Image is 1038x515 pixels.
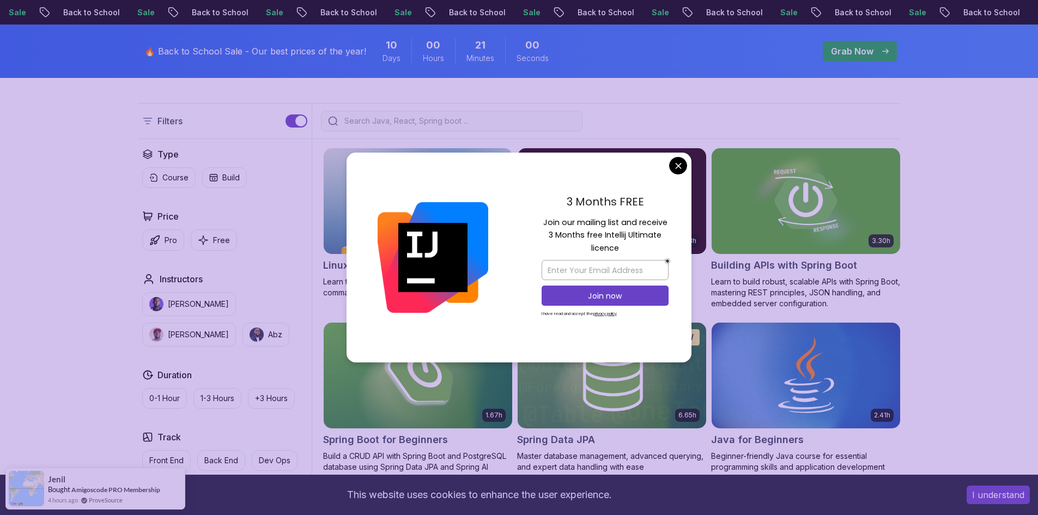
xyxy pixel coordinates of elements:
button: Accept cookies [967,486,1030,504]
p: 0-1 Hour [149,393,180,404]
p: Sale [767,7,802,18]
p: Back to School [564,7,639,18]
div: This website uses cookies to enhance the user experience. [8,483,950,507]
p: 2.41h [874,411,890,420]
p: Filters [157,114,183,128]
p: Back to School [693,7,767,18]
p: Master database management, advanced querying, and expert data handling with ease [517,451,707,472]
img: Java for Beginners card [712,323,900,428]
h2: Type [157,148,179,161]
p: 1.67h [485,411,502,420]
p: Back to School [436,7,510,18]
a: Amigoscode PRO Membership [71,486,160,494]
img: Spring Boot for Beginners card [324,323,512,428]
input: Search Java, React, Spring boot ... [342,116,575,126]
span: 21 Minutes [475,38,485,53]
p: Sale [896,7,931,18]
a: ProveSource [89,495,123,505]
p: Sale [639,7,673,18]
p: 3.30h [872,237,890,245]
button: Free [191,229,237,251]
p: Front End [149,455,184,466]
p: Back to School [950,7,1024,18]
img: Spring Data JPA card [518,323,706,428]
p: 6.65h [678,411,696,420]
button: Build [202,167,247,188]
h2: Duration [157,368,192,381]
span: Days [383,53,400,64]
a: Advanced Spring Boot card5.18hAdvanced Spring BootDive deep into Spring Boot with our advanced co... [517,148,707,309]
p: Sale [253,7,288,18]
a: Spring Data JPA card6.65hNEWSpring Data JPAMaster database management, advanced querying, and exp... [517,322,707,472]
h2: Price [157,210,179,223]
button: 1-3 Hours [193,388,241,409]
p: 🔥 Back to School Sale - Our best prices of the year! [144,45,366,58]
img: instructor img [149,328,163,342]
span: Jenil [48,475,65,484]
p: [PERSON_NAME] [168,299,229,310]
p: [PERSON_NAME] [168,329,229,340]
button: Front End [142,450,191,471]
p: Learn the fundamentals of Linux and how to use the command line [323,276,513,298]
span: Minutes [466,53,494,64]
button: instructor imgAbz [242,323,289,347]
button: +3 Hours [248,388,295,409]
button: instructor img[PERSON_NAME] [142,292,236,316]
h2: Spring Boot for Beginners [323,432,448,447]
p: Back to School [307,7,381,18]
p: Sale [510,7,545,18]
p: Build a CRUD API with Spring Boot and PostgreSQL database using Spring Data JPA and Spring AI [323,451,513,472]
p: Back to School [50,7,124,18]
button: Dev Ops [252,450,298,471]
p: Learn to build robust, scalable APIs with Spring Boot, mastering REST principles, JSON handling, ... [711,276,901,309]
span: 10 Days [386,38,397,53]
p: Build [222,172,240,183]
span: Seconds [517,53,549,64]
span: 4 hours ago [48,495,78,505]
img: provesource social proof notification image [9,471,44,506]
p: Back to School [822,7,896,18]
p: Back End [204,455,238,466]
span: Hours [423,53,444,64]
p: Grab Now [831,45,873,58]
p: Free [213,235,230,246]
img: instructor img [149,297,163,311]
p: 1-3 Hours [201,393,234,404]
img: Linux Fundamentals card [324,148,512,254]
a: Spring Boot for Beginners card1.67hNEWSpring Boot for BeginnersBuild a CRUD API with Spring Boot ... [323,322,513,472]
p: Sale [124,7,159,18]
h2: Instructors [160,272,203,286]
button: 0-1 Hour [142,388,187,409]
p: Beginner-friendly Java course for essential programming skills and application development [711,451,901,472]
p: Course [162,172,189,183]
p: Abz [268,329,282,340]
button: Pro [142,229,184,251]
h2: Track [157,431,181,444]
p: Sale [381,7,416,18]
h2: Java for Beginners [711,432,804,447]
span: 0 Seconds [525,38,539,53]
h2: Spring Data JPA [517,432,595,447]
button: Course [142,167,196,188]
img: Advanced Spring Boot card [518,148,706,254]
button: Back End [197,450,245,471]
a: Java for Beginners card2.41hJava for BeginnersBeginner-friendly Java course for essential program... [711,322,901,472]
p: Pro [165,235,177,246]
p: +3 Hours [255,393,288,404]
h2: Linux Fundamentals [323,258,420,273]
span: Bought [48,485,70,494]
span: 0 Hours [426,38,440,53]
a: Building APIs with Spring Boot card3.30hBuilding APIs with Spring BootLearn to build robust, scal... [711,148,901,309]
h2: Building APIs with Spring Boot [711,258,857,273]
button: instructor img[PERSON_NAME] [142,323,236,347]
p: Back to School [179,7,253,18]
img: instructor img [250,328,264,342]
a: Linux Fundamentals card6.00hLinux FundamentalsLearn the fundamentals of Linux and how to use the ... [323,148,513,298]
img: Building APIs with Spring Boot card [712,148,900,254]
p: Dev Ops [259,455,290,466]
